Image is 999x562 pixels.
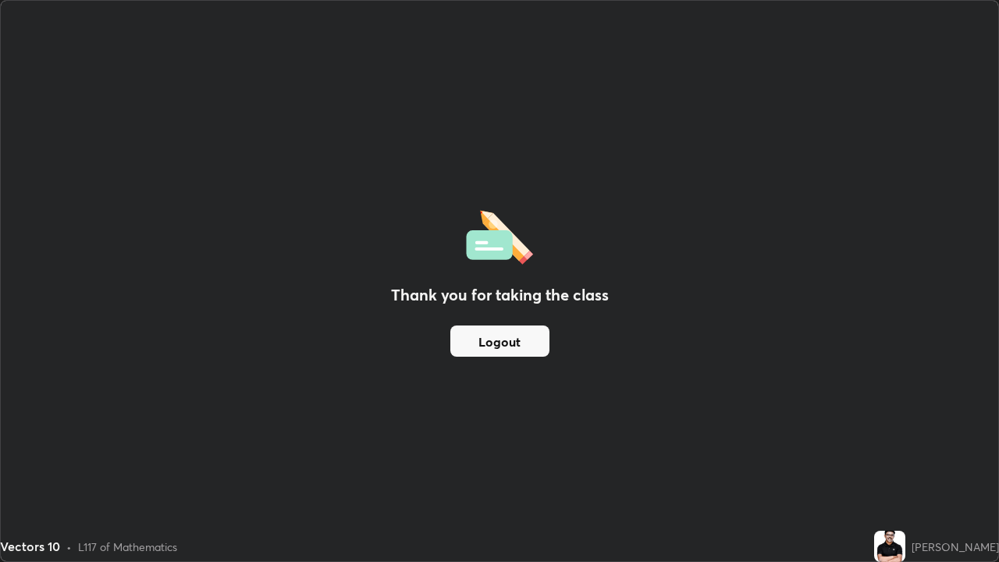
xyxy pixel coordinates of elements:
div: • [66,539,72,555]
div: L117 of Mathematics [78,539,177,555]
div: [PERSON_NAME] [912,539,999,555]
button: Logout [450,325,549,357]
img: 83de30cf319e457290fb9ba58134f690.jpg [874,531,905,562]
img: offlineFeedback.1438e8b3.svg [466,205,533,265]
h2: Thank you for taking the class [391,283,609,307]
